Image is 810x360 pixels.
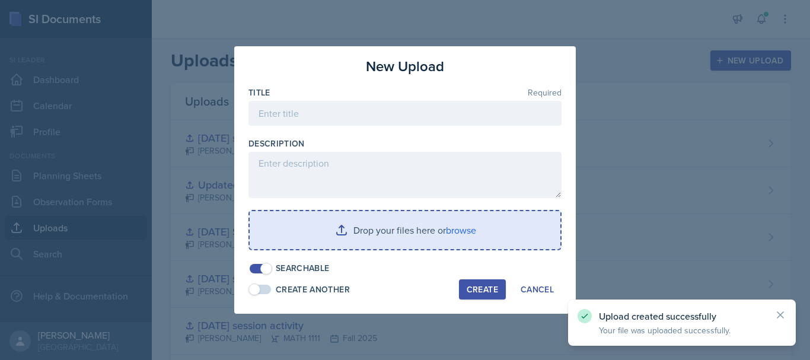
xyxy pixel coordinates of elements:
span: Required [528,88,562,97]
label: Title [248,87,270,98]
label: Description [248,138,305,149]
h3: New Upload [366,56,444,77]
button: Cancel [513,279,562,300]
input: Enter title [248,101,562,126]
button: Create [459,279,506,300]
p: Upload created successfully [599,310,765,322]
div: Cancel [521,285,554,294]
div: Create [467,285,498,294]
div: Create Another [276,283,350,296]
div: Searchable [276,262,330,275]
p: Your file was uploaded successfully. [599,324,765,336]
